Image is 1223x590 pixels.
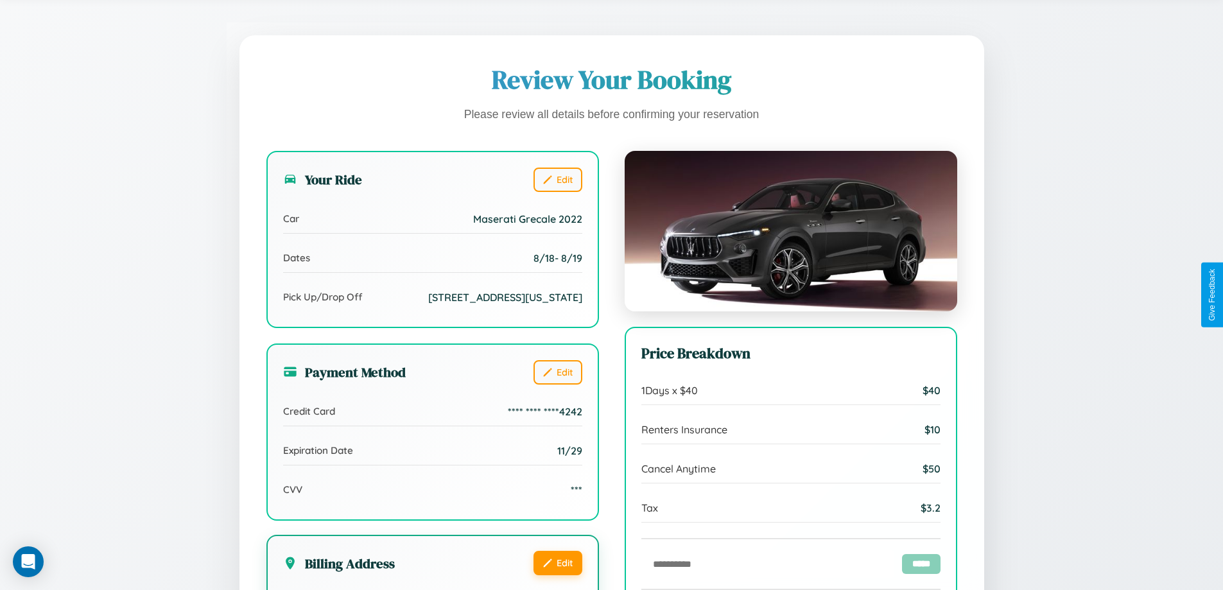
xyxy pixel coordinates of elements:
button: Edit [533,168,582,192]
h3: Billing Address [283,554,395,573]
h1: Review Your Booking [266,62,957,97]
button: Edit [533,360,582,385]
h3: Your Ride [283,170,362,189]
span: $ 40 [923,384,941,397]
span: 8 / 18 - 8 / 19 [533,252,582,265]
span: [STREET_ADDRESS][US_STATE] [428,291,582,304]
p: Please review all details before confirming your reservation [266,105,957,125]
span: Tax [641,501,658,514]
span: 11/29 [557,444,582,457]
span: Expiration Date [283,444,353,456]
img: Maserati Grecale [625,151,957,311]
span: Pick Up/Drop Off [283,291,363,303]
h3: Payment Method [283,363,406,381]
span: $ 3.2 [921,501,941,514]
span: $ 10 [924,423,941,436]
button: Edit [533,551,582,575]
span: Car [283,213,299,225]
span: Renters Insurance [641,423,727,436]
h3: Price Breakdown [641,343,941,363]
span: CVV [283,483,302,496]
div: Give Feedback [1208,269,1217,321]
span: Cancel Anytime [641,462,716,475]
span: $ 50 [923,462,941,475]
span: Maserati Grecale 2022 [473,213,582,225]
div: Open Intercom Messenger [13,546,44,577]
span: Dates [283,252,310,264]
span: Credit Card [283,405,335,417]
span: 1 Days x $ 40 [641,384,698,397]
